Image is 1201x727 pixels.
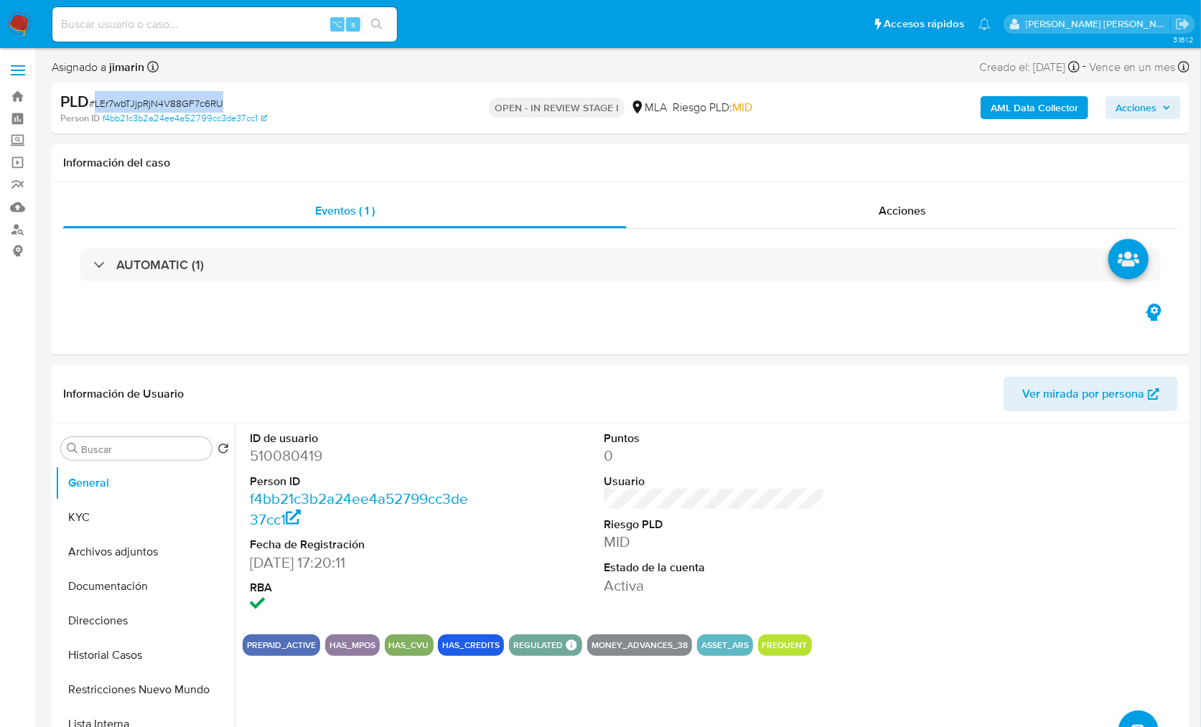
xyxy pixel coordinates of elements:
dd: MID [604,532,826,552]
dt: Person ID [250,474,472,489]
h1: Información del caso [63,156,1178,170]
input: Buscar usuario o caso... [52,15,397,34]
div: AUTOMATIC (1) [80,248,1161,281]
span: ⌥ [332,17,342,31]
button: Historial Casos [55,638,235,672]
span: Vence en un mes [1089,60,1176,75]
button: Buscar [67,443,78,454]
dt: RBA [250,580,472,596]
button: Acciones [1106,96,1181,119]
span: Ver mirada por persona [1022,377,1144,411]
button: General [55,466,235,500]
dt: Puntos [604,431,826,446]
span: # LEr7wbTJjpRjN4V88GF7c6RU [89,96,223,111]
a: Notificaciones [978,18,991,30]
dt: Riesgo PLD [604,517,826,533]
span: Accesos rápidos [884,17,964,32]
p: jian.marin@mercadolibre.com [1026,17,1171,31]
button: Restricciones Nuevo Mundo [55,672,235,707]
b: Person ID [60,112,100,125]
span: Eventos ( 1 ) [315,202,375,219]
a: f4bb21c3b2a24ee4a52799cc3de37cc1 [103,112,267,125]
button: Ver mirada por persona [1004,377,1178,411]
button: KYC [55,500,235,535]
dd: 510080419 [250,446,472,466]
span: MID [732,99,752,116]
a: Salir [1175,17,1190,32]
b: jimarin [106,59,144,75]
div: Creado el: [DATE] [979,57,1080,77]
dt: ID de usuario [250,431,472,446]
a: f4bb21c3b2a24ee4a52799cc3de37cc1 [250,488,468,529]
button: Documentación [55,569,235,604]
span: Riesgo PLD: [673,100,752,116]
button: Direcciones [55,604,235,638]
dt: Fecha de Registración [250,537,472,553]
button: Volver al orden por defecto [218,443,229,459]
dd: Activa [604,576,826,596]
dd: [DATE] 17:20:11 [250,553,472,573]
button: Archivos adjuntos [55,535,235,569]
input: Buscar [81,443,206,456]
h1: Información de Usuario [63,387,184,401]
span: Acciones [879,202,926,219]
b: PLD [60,90,89,113]
b: AML Data Collector [991,96,1078,119]
button: AML Data Collector [981,96,1088,119]
button: search-icon [362,14,391,34]
span: - [1083,57,1086,77]
p: OPEN - IN REVIEW STAGE I [489,98,625,118]
h3: AUTOMATIC (1) [116,257,204,273]
div: MLA [630,100,667,116]
span: s [351,17,355,31]
span: Asignado a [52,60,144,75]
dd: 0 [604,446,826,466]
span: Acciones [1116,96,1156,119]
dt: Usuario [604,474,826,489]
dt: Estado de la cuenta [604,560,826,576]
